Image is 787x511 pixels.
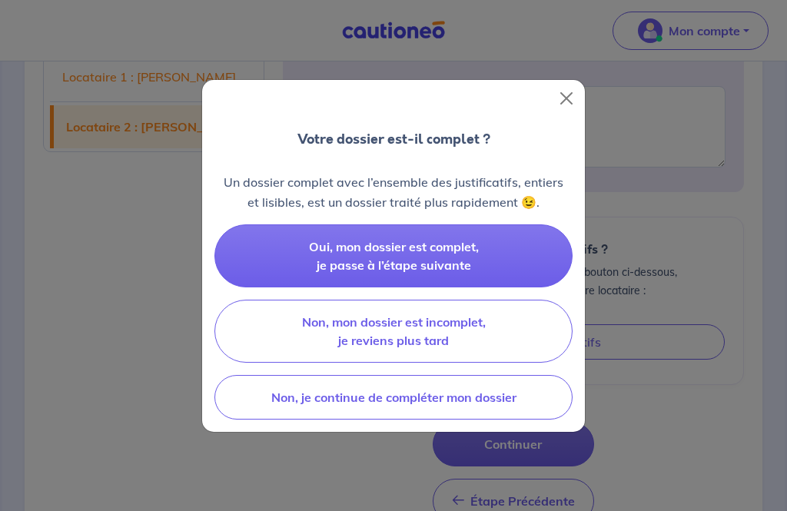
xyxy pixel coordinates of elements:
[214,300,573,363] button: Non, mon dossier est incomplet, je reviens plus tard
[309,239,479,273] span: Oui, mon dossier est complet, je passe à l’étape suivante
[297,129,490,149] p: Votre dossier est-il complet ?
[271,390,516,405] span: Non, je continue de compléter mon dossier
[214,172,573,212] p: Un dossier complet avec l’ensemble des justificatifs, entiers et lisibles, est un dossier traité ...
[214,224,573,287] button: Oui, mon dossier est complet, je passe à l’étape suivante
[214,375,573,420] button: Non, je continue de compléter mon dossier
[302,314,486,348] span: Non, mon dossier est incomplet, je reviens plus tard
[554,86,579,111] button: Close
